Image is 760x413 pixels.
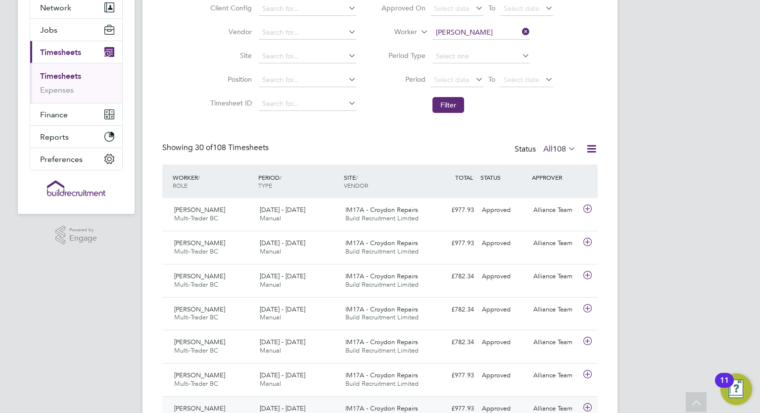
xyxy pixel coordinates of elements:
[174,313,218,321] span: Multi-Trader BC
[260,239,305,247] span: [DATE] - [DATE]
[207,3,252,12] label: Client Config
[260,272,305,280] span: [DATE] - [DATE]
[162,143,271,153] div: Showing
[345,206,418,214] span: IM17A - Croydon Repairs
[345,214,419,222] span: Build Recruitment Limited
[30,103,122,125] button: Finance
[434,4,470,13] span: Select date
[543,144,576,154] label: All
[720,373,752,405] button: Open Resource Center, 11 new notifications
[356,173,358,181] span: /
[259,50,356,63] input: Search for...
[174,404,225,413] span: [PERSON_NAME]
[427,302,478,318] div: £782.34
[373,27,417,37] label: Worker
[485,1,498,14] span: To
[40,3,71,12] span: Network
[174,280,218,289] span: Multi-Trader BC
[40,71,81,81] a: Timesheets
[427,334,478,351] div: £782.34
[207,99,252,107] label: Timesheet ID
[207,75,252,84] label: Position
[260,214,281,222] span: Manual
[260,206,305,214] span: [DATE] - [DATE]
[341,168,427,194] div: SITE
[69,226,97,234] span: Powered by
[345,338,418,346] span: IM17A - Croydon Repairs
[345,280,419,289] span: Build Recruitment Limited
[529,302,581,318] div: Alliance Team
[529,168,581,186] div: APPROVER
[30,180,123,196] a: Go to home page
[30,19,122,41] button: Jobs
[259,26,356,40] input: Search for...
[55,226,97,245] a: Powered byEngage
[432,50,530,63] input: Select one
[345,272,418,280] span: IM17A - Croydon Repairs
[69,234,97,243] span: Engage
[381,51,426,60] label: Period Type
[478,168,529,186] div: STATUS
[259,2,356,16] input: Search for...
[485,73,498,86] span: To
[207,27,252,36] label: Vendor
[40,48,81,57] span: Timesheets
[345,305,418,313] span: IM17A - Croydon Repairs
[478,334,529,351] div: Approved
[198,173,200,181] span: /
[478,367,529,384] div: Approved
[260,313,281,321] span: Manual
[174,239,225,247] span: [PERSON_NAME]
[427,367,478,384] div: £977.93
[345,371,418,379] span: IM17A - Croydon Repairs
[345,247,419,256] span: Build Recruitment Limited
[504,75,539,84] span: Select date
[280,173,282,181] span: /
[529,235,581,252] div: Alliance Team
[30,63,122,103] div: Timesheets
[478,268,529,285] div: Approved
[432,97,464,113] button: Filter
[259,97,356,111] input: Search for...
[260,379,281,388] span: Manual
[427,235,478,252] div: £977.93
[455,173,473,181] span: TOTAL
[174,214,218,222] span: Multi-Trader BC
[30,41,122,63] button: Timesheets
[30,148,122,170] button: Preferences
[478,235,529,252] div: Approved
[515,143,578,156] div: Status
[427,202,478,218] div: £977.93
[344,181,368,189] span: VENDOR
[258,181,272,189] span: TYPE
[30,126,122,148] button: Reports
[174,305,225,313] span: [PERSON_NAME]
[47,180,105,196] img: buildrec-logo-retina.png
[260,404,305,413] span: [DATE] - [DATE]
[260,280,281,289] span: Manual
[345,346,419,355] span: Build Recruitment Limited
[381,75,426,84] label: Period
[174,346,218,355] span: Multi-Trader BC
[345,313,419,321] span: Build Recruitment Limited
[170,168,256,194] div: WORKER
[720,380,729,393] div: 11
[260,305,305,313] span: [DATE] - [DATE]
[207,51,252,60] label: Site
[174,371,225,379] span: [PERSON_NAME]
[260,371,305,379] span: [DATE] - [DATE]
[174,338,225,346] span: [PERSON_NAME]
[174,247,218,256] span: Multi-Trader BC
[345,404,418,413] span: IM17A - Croydon Repairs
[260,346,281,355] span: Manual
[504,4,539,13] span: Select date
[427,268,478,285] div: £782.34
[174,272,225,280] span: [PERSON_NAME]
[174,379,218,388] span: Multi-Trader BC
[40,110,68,119] span: Finance
[259,73,356,87] input: Search for...
[478,202,529,218] div: Approved
[529,334,581,351] div: Alliance Team
[345,239,418,247] span: IM17A - Croydon Repairs
[260,338,305,346] span: [DATE] - [DATE]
